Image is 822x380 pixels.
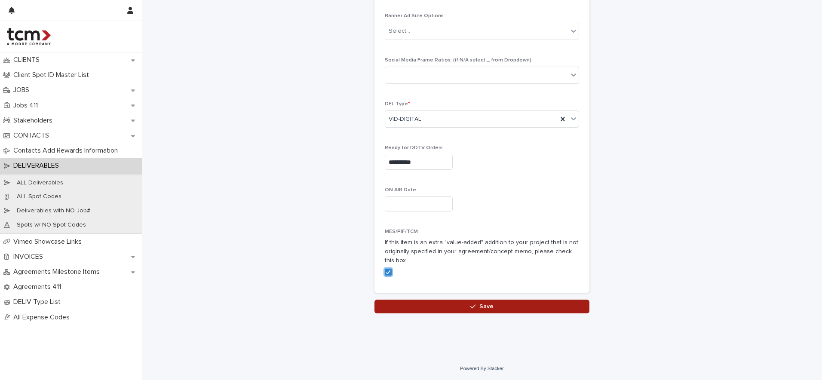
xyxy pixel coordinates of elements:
p: If this item is an extra "value-added" addition to your project that is not originally specified ... [385,238,579,265]
p: DELIVERABLES [10,162,66,170]
p: ALL Spot Codes [10,193,68,200]
p: DELIV Type List [10,298,67,306]
span: DEL Type [385,101,410,107]
p: Agreements 411 [10,283,68,291]
span: MES/PIF/TCM [385,229,418,234]
span: VID-DIGITAL [389,115,421,124]
p: Contacts Add Rewards Information [10,147,125,155]
p: Spots w/ NO Spot Codes [10,221,93,229]
p: Stakeholders [10,116,59,125]
p: Vimeo Showcase Links [10,238,89,246]
p: JOBS [10,86,36,94]
p: Client Spot ID Master List [10,71,96,79]
span: Social Media Frame Ratios: (if N/A select _ from Dropdown) [385,58,531,63]
a: Powered By Stacker [460,366,503,371]
span: Ready for DDTV Orders [385,145,443,150]
p: ALL Deliverables [10,179,70,187]
button: Save [374,300,589,313]
p: CONTACTS [10,132,56,140]
img: 4hMmSqQkux38exxPVZHQ [7,28,51,45]
p: Deliverables with NO Job# [10,207,97,215]
p: CLIENTS [10,56,46,64]
span: ON AIR Date [385,187,416,193]
p: INVOICES [10,253,50,261]
span: Banner Ad Size Options: [385,13,445,18]
p: All Expense Codes [10,313,77,322]
span: Save [479,303,494,310]
p: Jobs 411 [10,101,45,110]
p: Agreements Milestone Items [10,268,107,276]
div: Select... [389,27,410,36]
